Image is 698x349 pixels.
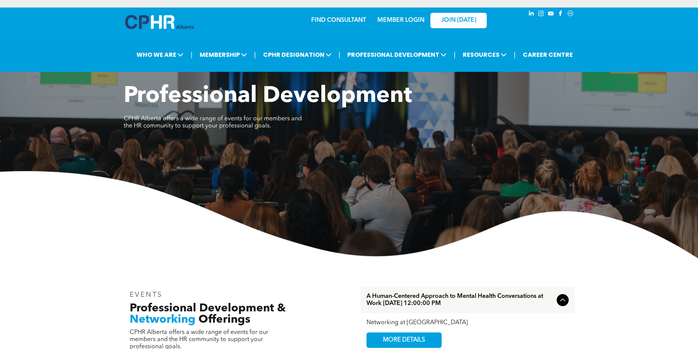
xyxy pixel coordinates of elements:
div: Networking at [GEOGRAPHIC_DATA] [366,319,569,326]
span: CPHR DESIGNATION [261,48,334,62]
li: | [254,47,256,62]
span: PROFESSIONAL DEVELOPMENT [345,48,449,62]
span: A Human-Centered Approach to Mental Health Conversations at Work [DATE] 12:00:00 PM [366,293,554,307]
span: CPHR Alberta offers a wide range of events for our members and the HR community to support your p... [124,116,302,129]
li: | [454,47,456,62]
a: FIND CONSULTANT [311,17,366,23]
span: Professional Development [124,85,412,108]
span: MEMBERSHIP [197,48,249,62]
li: | [191,47,192,62]
img: A blue and white logo for cp alberta [125,15,194,29]
span: Networking [130,314,195,325]
span: Professional Development & [130,303,286,314]
span: RESOURCES [460,48,509,62]
li: | [339,47,341,62]
span: WHO WE ARE [134,48,186,62]
a: linkedin [527,9,536,20]
a: MORE DETAILS [366,332,442,348]
span: JOIN [DATE] [441,17,476,24]
a: Social network [566,9,575,20]
a: instagram [537,9,545,20]
li: | [514,47,516,62]
a: CAREER CENTRE [521,48,575,62]
span: Offerings [198,314,250,325]
a: JOIN [DATE] [430,13,487,28]
a: youtube [547,9,555,20]
span: MORE DETAILS [374,333,434,347]
span: EVENTS [130,291,163,298]
a: MEMBER LOGIN [377,17,424,23]
a: facebook [557,9,565,20]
